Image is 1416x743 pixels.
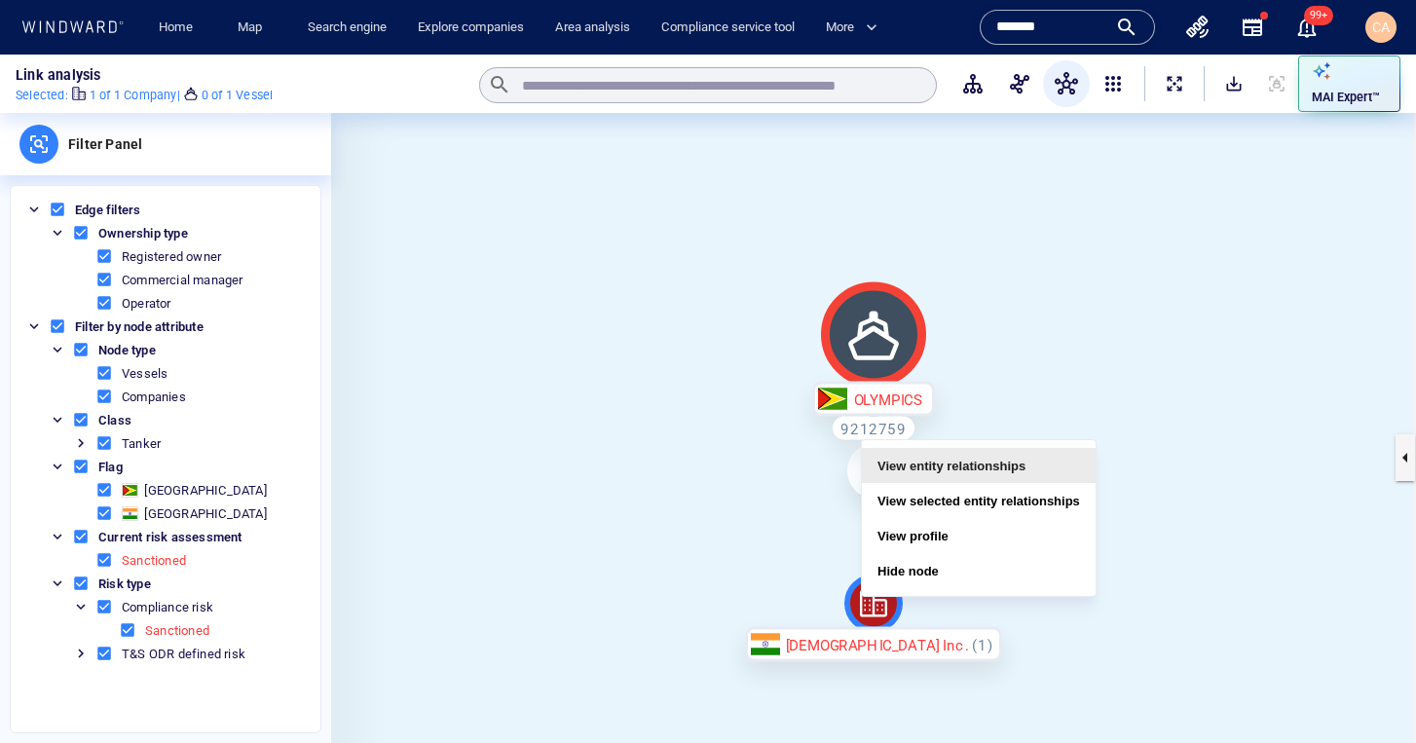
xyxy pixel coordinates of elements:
[122,506,138,521] div: India
[862,483,1096,518] button: View selected entity relationships
[70,203,145,217] span: Edge filters
[122,483,138,498] div: Guyana
[72,434,90,452] button: Toggle
[1333,655,1401,728] iframe: Chat
[847,443,903,499] div: 3
[93,576,156,591] span: Risk type
[122,600,213,614] div: Compliance risk
[49,341,66,358] button: Toggle
[70,319,208,334] span: Filter by node attribute
[144,11,206,45] button: Home
[1304,6,1333,25] span: 99+
[144,483,266,498] div: [GEOGRAPHIC_DATA]
[1212,62,1255,105] button: SaveAlt
[90,87,180,104] p: 1 of 1 Company |
[122,296,171,311] div: Operator
[813,382,935,417] div: OLYMPICS
[72,645,90,662] button: Toggle
[16,63,101,87] p: Link analysis
[93,413,136,427] span: Class
[862,553,1096,588] button: Hide node
[49,411,66,428] button: Toggle
[1295,16,1319,39] div: Notification center
[49,458,66,475] button: Toggle
[93,530,247,544] span: Current risk assessment
[93,460,128,474] span: Flag
[222,11,284,45] button: Map
[818,11,894,45] button: More
[49,575,66,592] button: Toggle
[832,417,914,440] div: 9212759
[25,201,43,218] button: Toggle
[122,249,221,264] div: Registered owner
[410,11,532,45] a: Explore companies
[230,11,277,45] a: Map
[72,598,90,615] button: Toggle
[151,11,201,45] a: Home
[145,623,209,638] div: Sanctioned
[58,113,152,175] div: Filter Panel
[49,224,66,241] button: Toggle
[547,11,638,45] a: Area analysis
[16,87,68,104] p: Selected :
[826,17,877,39] span: More
[144,506,266,521] div: [GEOGRAPHIC_DATA]
[300,11,394,45] a: Search engine
[122,366,168,381] div: Vessels
[745,627,1003,662] div: [DEMOGRAPHIC_DATA] Inc.
[1153,62,1196,105] button: ExpandAllNodes
[1284,4,1330,51] button: 99+
[25,317,43,335] button: Toggle
[653,11,802,45] a: Compliance service tool
[122,647,245,661] div: T&S ODR defined risk
[122,553,186,568] div: Sanctioned
[93,343,161,357] span: Node type
[1298,56,1400,112] button: MAI Expert™
[122,273,243,287] div: Commercial manager
[122,390,186,404] div: Companies
[202,87,274,104] p: 0 of 1 Vessel
[1372,19,1390,35] span: CA
[862,448,1096,483] button: View entity relationships
[1312,89,1380,106] p: MAI Expert™
[93,226,193,241] span: Ownership type
[49,528,66,545] button: Toggle
[1361,8,1400,47] button: CA
[122,436,161,451] div: Tanker
[862,518,1096,553] button: View profile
